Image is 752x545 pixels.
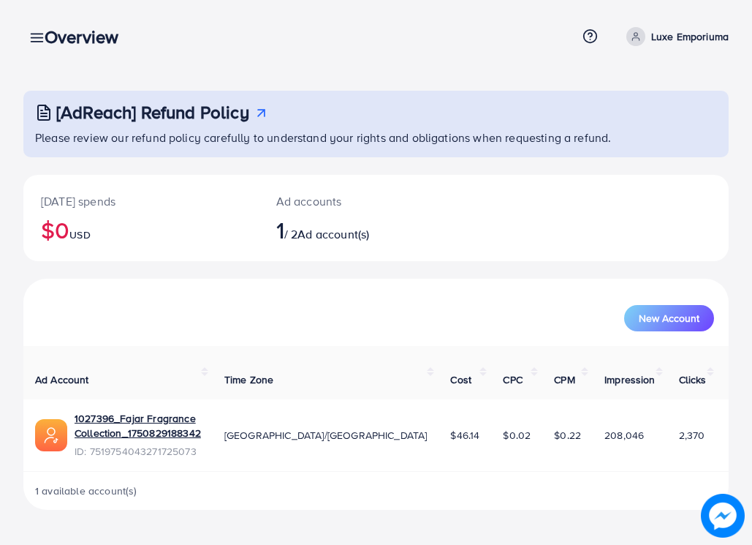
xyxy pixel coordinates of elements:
[297,226,369,242] span: Ad account(s)
[45,26,130,48] h3: Overview
[224,372,273,387] span: Time Zone
[35,129,720,146] p: Please review our refund policy carefully to understand your rights and obligations when requesti...
[554,428,581,443] span: $0.22
[35,372,89,387] span: Ad Account
[651,28,729,45] p: Luxe Emporiuma
[276,213,284,247] span: 1
[450,372,471,387] span: Cost
[41,192,241,210] p: [DATE] spends
[503,428,531,443] span: $0.02
[639,313,699,323] span: New Account
[75,411,201,441] a: 1027396_Fajar Fragrance Collection_1750829188342
[75,444,201,459] span: ID: 7519754043271725073
[41,216,241,244] h2: $0
[35,419,67,451] img: ic-ads-acc.e4c84228.svg
[604,428,644,443] span: 208,046
[624,305,714,331] button: New Account
[276,192,417,210] p: Ad accounts
[276,216,417,244] h2: / 2
[35,484,137,498] span: 1 available account(s)
[701,494,745,538] img: image
[56,102,249,123] h3: [AdReach] Refund Policy
[620,27,729,46] a: Luxe Emporiuma
[604,372,656,387] span: Impression
[554,372,574,387] span: CPM
[224,428,428,443] span: [GEOGRAPHIC_DATA]/[GEOGRAPHIC_DATA]
[503,372,522,387] span: CPC
[679,428,705,443] span: 2,370
[69,228,90,242] span: USD
[679,372,707,387] span: Clicks
[450,428,479,443] span: $46.14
